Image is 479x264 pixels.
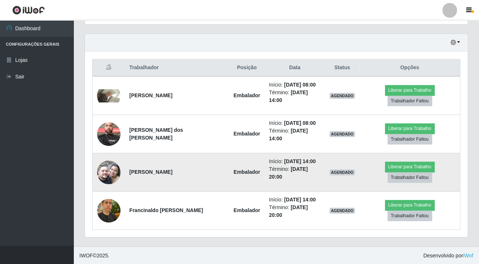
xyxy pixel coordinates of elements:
time: [DATE] 08:00 [284,82,316,88]
button: Liberar para Trabalho [385,123,435,134]
time: [DATE] 08:00 [284,120,316,126]
time: [DATE] 14:00 [284,158,316,164]
strong: Embalador [234,131,260,137]
img: CoreUI Logo [12,6,45,15]
li: Término: [269,204,320,219]
span: IWOF [79,253,93,258]
img: 1751632959592.jpeg [97,118,120,149]
button: Trabalhador Faltou [388,211,432,221]
button: Trabalhador Faltou [388,96,432,106]
button: Liberar para Trabalho [385,85,435,95]
time: [DATE] 14:00 [284,197,316,203]
li: Início: [269,196,320,204]
strong: Embalador [234,92,260,98]
a: iWof [463,253,473,258]
button: Liberar para Trabalho [385,162,435,172]
img: 1652876774989.jpeg [97,151,120,193]
span: Desenvolvido por [423,252,473,260]
span: AGENDADO [329,93,355,99]
button: Liberar para Trabalho [385,200,435,210]
li: Início: [269,158,320,165]
button: Trabalhador Faltou [388,172,432,183]
span: AGENDADO [329,131,355,137]
img: 1743036619624.jpeg [97,195,120,226]
span: AGENDADO [329,169,355,175]
strong: Embalador [234,207,260,213]
strong: Embalador [234,169,260,175]
li: Início: [269,81,320,89]
li: Término: [269,165,320,181]
th: Posição [229,59,264,77]
th: Status [325,59,360,77]
li: Término: [269,89,320,104]
button: Trabalhador Faltou [388,134,432,144]
span: © 2025 . [79,252,109,260]
strong: [PERSON_NAME] [129,92,172,98]
span: AGENDADO [329,208,355,214]
li: Término: [269,127,320,142]
th: Opções [359,59,460,77]
img: 1756888731554.jpeg [97,89,120,102]
strong: [PERSON_NAME] [129,169,172,175]
th: Data [264,59,325,77]
th: Trabalhador [125,59,229,77]
li: Início: [269,119,320,127]
strong: [PERSON_NAME] dos [PERSON_NAME] [129,127,183,141]
strong: Francinaldo [PERSON_NAME] [129,207,203,213]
